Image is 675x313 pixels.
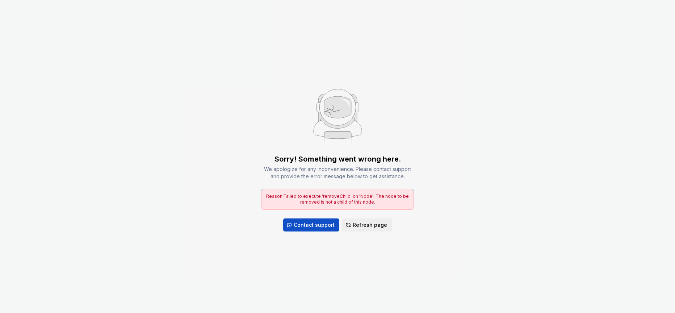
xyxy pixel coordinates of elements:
button: Contact support [283,218,339,231]
button: Refresh page [342,218,392,231]
span: Reason: Failed to execute 'removeChild' on 'Node': The node to be removed is not a child of this ... [266,193,409,205]
span: Contact support [294,221,335,229]
div: Sorry! Something went wrong here. [274,154,401,164]
div: We apologize for any inconvenience. Please contact support and provide the error message below to... [261,166,414,180]
span: Refresh page [353,221,387,229]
